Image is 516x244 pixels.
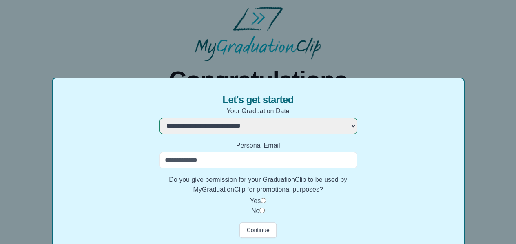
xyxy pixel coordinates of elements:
button: Continue [239,222,276,238]
span: Let's get started [222,93,293,106]
label: Yes [250,197,261,204]
label: No [251,207,259,214]
label: Personal Email [159,141,357,150]
label: Your Graduation Date [159,106,357,116]
label: Do you give permission for your GraduationClip to be used by MyGraduationClip for promotional pur... [159,175,357,195]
